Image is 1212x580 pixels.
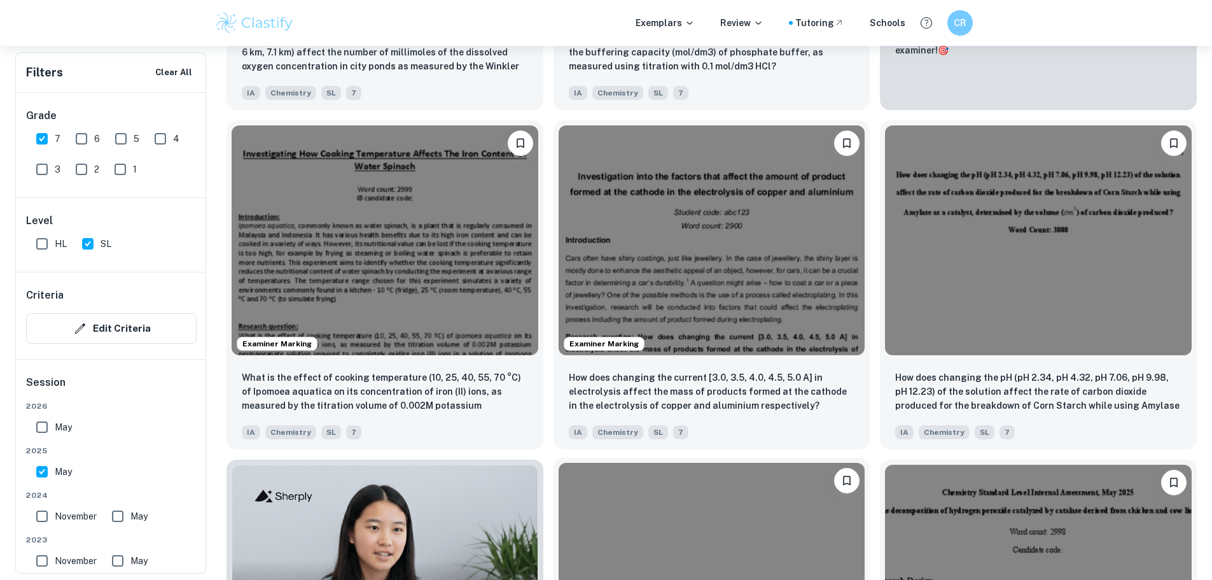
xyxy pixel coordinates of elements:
p: How does changing the current [3.0, 3.5, 4.0, 4.5, 5.0 A] in electrolysis affect the mass of prod... [569,371,855,413]
button: Bookmark [508,131,533,156]
span: SL [648,86,668,100]
span: IA [242,425,260,439]
h6: Grade [26,108,197,124]
span: Examiner Marking [237,338,317,350]
button: Help and Feedback [916,12,937,34]
span: HL [55,237,67,251]
span: IA [569,86,587,100]
span: 7 [346,425,361,439]
span: Chemistry [265,425,316,439]
span: November [55,509,97,523]
span: 3 [55,162,60,176]
span: SL [648,425,668,439]
span: Chemistry [592,425,643,439]
h6: Session [26,375,197,400]
span: SL [321,86,341,100]
span: 7 [346,86,361,100]
h6: Filters [26,64,63,81]
a: BookmarkHow does changing the pH (pH 2.34, pH 4.32, pH 7.06, pH 9.98, pH 12.23) of the solution a... [880,120,1197,449]
a: Schools [870,16,905,30]
img: Chemistry IA example thumbnail: How does changing the current [3.0, 3.5, [559,125,865,355]
span: SL [101,237,111,251]
button: CR [947,10,973,36]
h6: Level [26,213,197,229]
h6: Criteria [26,288,64,303]
p: What is the effect of the temperature (30, 40, 50, 60, 70 °C) on the buffering capacity (mol/dm3)... [569,31,855,73]
span: 6 [94,132,100,146]
span: 7 [1000,425,1015,439]
span: Chemistry [265,86,316,100]
span: 7 [673,86,688,100]
span: SL [321,425,341,439]
button: Bookmark [834,131,860,156]
p: What is the effect of cooking temperature (10, 25, 40, 55, 70 °C) of Ipomoea aquatica on its conc... [242,371,528,414]
a: Tutoring [795,16,844,30]
span: 7 [673,425,688,439]
span: 4 [173,132,179,146]
span: 7 [55,132,60,146]
button: Bookmark [1161,470,1187,495]
button: Bookmark [1161,131,1187,156]
span: 🎯 [938,45,949,55]
img: Clastify logo [214,10,295,36]
p: Review [720,16,763,30]
span: 2023 [26,534,197,546]
span: 1 [133,162,137,176]
p: Exemplars [636,16,695,30]
button: Edit Criteria [26,313,197,344]
span: May [55,420,72,434]
span: SL [975,425,994,439]
span: 5 [134,132,139,146]
p: How does the distance from the city centre (1.3 km, 3.1 km, 4.1 km, 6 km, 7.1 km) affect the numb... [242,31,528,74]
span: Examiner Marking [564,338,644,350]
span: 2024 [26,490,197,501]
p: How does changing the pH (pH 2.34, pH 4.32, pH 7.06, pH 9.98, pH 12.23) of the solution affect th... [895,371,1181,414]
span: 2026 [26,400,197,412]
span: November [55,554,97,568]
span: Chemistry [919,425,970,439]
span: May [130,509,148,523]
button: Clear All [152,63,195,82]
span: 2025 [26,445,197,456]
a: Examiner MarkingBookmarkHow does changing the current [3.0, 3.5, 4.0, 4.5, 5.0 A] in electrolysis... [554,120,870,449]
button: Bookmark [834,468,860,493]
span: May [130,554,148,568]
span: 2 [94,162,99,176]
span: IA [242,86,260,100]
img: Chemistry IA example thumbnail: What is the effect of cooking temperatur [232,125,538,355]
a: Examiner MarkingBookmarkWhat is the effect of cooking temperature (10, 25, 40, 55, 70 °C) of Ipom... [226,120,543,449]
span: IA [895,425,914,439]
span: May [55,465,72,479]
img: Chemistry IA example thumbnail: How does changing the pH (pH 2.34, pH 4. [885,125,1192,355]
span: Chemistry [592,86,643,100]
h6: CR [952,16,967,30]
span: IA [569,425,587,439]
